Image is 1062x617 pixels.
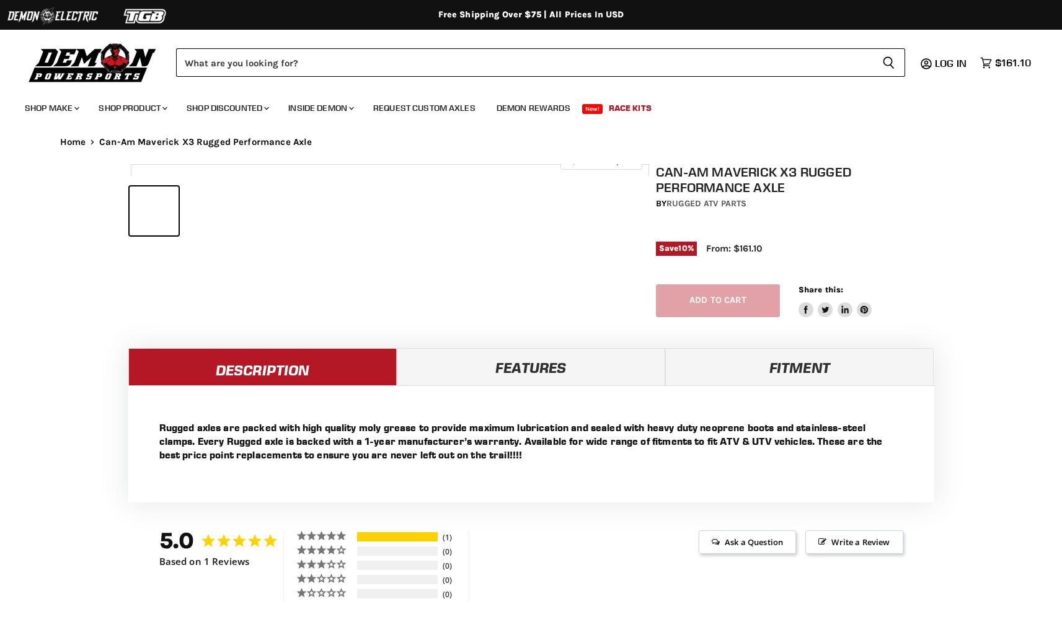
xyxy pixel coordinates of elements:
[656,242,697,255] span: Save %
[974,54,1037,72] a: $161.10
[397,348,665,385] a: Features
[288,186,337,235] button: Can-Am Maverick X3 Rugged Performance Axle thumbnail
[699,530,796,554] span: Ask a Question
[35,137,1027,147] nav: Breadcrumbs
[128,348,397,385] a: Description
[872,48,905,77] button: Search
[364,95,485,121] a: Request Custom Axles
[177,95,277,121] a: Shop Discounted
[706,243,762,254] span: From: $161.10
[582,104,603,114] span: New!
[440,532,466,543] div: 1
[567,156,635,165] span: Click to expand
[176,48,905,77] form: Product
[393,186,442,235] button: Can-Am Maverick X3 Rugged Performance Axle thumbnail
[182,186,231,235] button: Can-Am Maverick X3 Rugged Performance Axle thumbnail
[995,57,1031,69] span: $161.10
[929,58,974,69] a: Log in
[35,9,1027,20] div: Free Shipping Over $75 | All Prices In USD
[656,197,939,211] div: by
[357,532,438,541] div: 100%
[357,532,438,541] div: 5-Star Ratings
[159,421,903,462] p: Rugged axles are packed with high quality moly grease to provide maximum lubrication and sealed w...
[60,137,86,147] a: Home
[656,164,939,195] h1: Can-Am Maverick X3 Rugged Performance Axle
[99,137,312,147] span: Can-Am Maverick X3 Rugged Performance Axle
[130,186,179,235] button: Can-Am Maverick X3 Rugged Performance Axle thumbnail
[487,95,580,121] a: Demon Rewards
[176,48,872,77] input: Search
[15,95,87,121] a: Shop Make
[159,556,250,567] span: Based on 1 Reviews
[678,243,687,253] span: 10
[666,198,746,209] a: Rugged ATV Parts
[805,530,903,554] span: Write a Review
[89,95,175,121] a: Shop Product
[235,186,284,235] button: Can-Am Maverick X3 Rugged Performance Axle thumbnail
[99,4,192,28] img: TGB Logo 2
[25,40,161,84] img: Demon Powersports
[15,90,1028,121] ul: Main menu
[935,57,967,69] span: Log in
[340,186,389,235] button: Can-Am Maverick X3 Rugged Performance Axle thumbnail
[279,95,361,121] a: Inside Demon
[159,527,195,554] strong: 5.0
[600,95,661,121] a: Race Kits
[799,285,843,294] span: Share this:
[665,348,934,385] a: Fitment
[6,4,99,28] img: Demon Electric Logo 2
[799,284,872,317] aside: Share this:
[296,530,355,541] div: 5 ★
